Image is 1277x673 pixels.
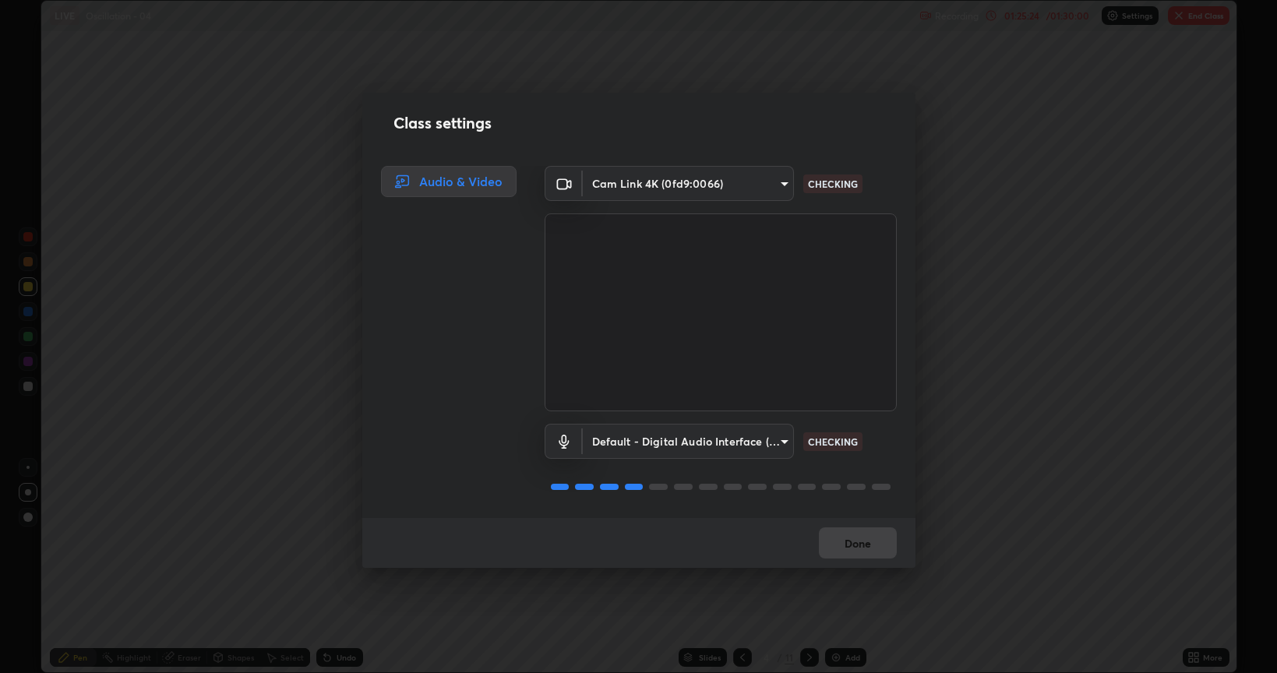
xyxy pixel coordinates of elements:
div: Audio & Video [381,166,517,197]
p: CHECKING [808,435,858,449]
p: CHECKING [808,177,858,191]
h2: Class settings [393,111,492,135]
div: Cam Link 4K (0fd9:0066) [583,166,794,201]
div: Cam Link 4K (0fd9:0066) [583,424,794,459]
